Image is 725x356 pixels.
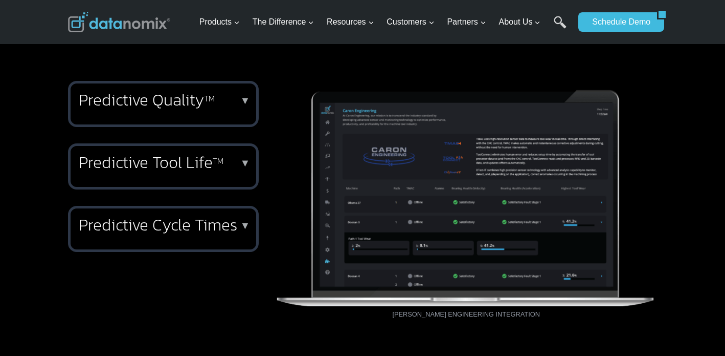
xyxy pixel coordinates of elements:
[387,15,434,29] span: Customers
[79,154,244,171] h2: Predictive Tool Life
[213,155,223,167] sup: TM
[447,15,486,29] span: Partners
[275,309,657,320] figcaption: [PERSON_NAME] ENGINEERING INTEGRATION
[578,12,657,32] a: Schedule Demo
[204,92,215,104] sup: TM
[327,15,374,29] span: Resources
[195,6,574,39] nav: Primary Navigation
[499,15,541,29] span: About Us
[199,15,240,29] span: Products
[68,12,170,32] img: Datanomix
[79,217,244,233] h2: Predictive Cycle Times
[240,159,251,166] p: ▼
[79,92,244,108] h2: Predictive Quality
[240,222,251,229] p: ▼
[253,15,314,29] span: The Difference
[554,16,567,39] a: Search
[240,97,251,104] p: ▼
